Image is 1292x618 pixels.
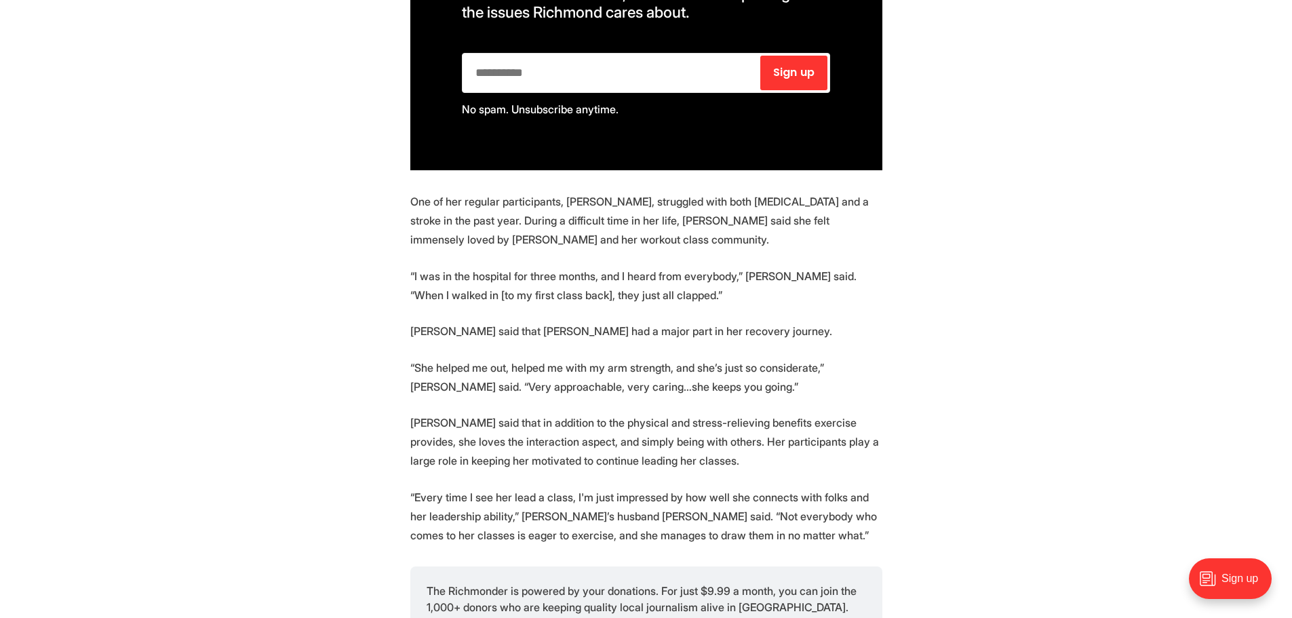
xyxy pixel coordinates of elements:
[773,67,815,78] span: Sign up
[410,488,882,545] p: “Every time I see her lead a class, I'm just impressed by how well she connects with folks and he...
[462,102,619,116] span: No spam. Unsubscribe anytime.
[760,56,828,90] button: Sign up
[410,413,882,470] p: [PERSON_NAME] said that in addition to the physical and stress-relieving benefits exercise provid...
[1177,552,1292,618] iframe: portal-trigger
[410,267,882,305] p: “I was in the hospital for three months, and I heard from everybody,” [PERSON_NAME] said. “When I...
[410,192,882,249] p: One of her regular participants, [PERSON_NAME], struggled with both [MEDICAL_DATA] and a stroke i...
[410,322,882,341] p: [PERSON_NAME] said that [PERSON_NAME] had a major part in her recovery journey.
[427,584,859,614] span: The Richmonder is powered by your donations. For just $9.99 a month, you can join the 1,000+ dono...
[410,358,882,396] p: “She helped me out, helped me with my arm strength, and she’s just so considerate,” [PERSON_NAME]...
